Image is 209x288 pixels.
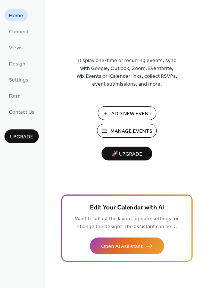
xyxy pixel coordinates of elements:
[4,73,33,86] a: Settings
[98,106,156,120] button: Add New Event
[4,105,39,118] a: Contact Us
[9,12,23,20] span: Home
[97,124,157,138] button: Manage Events
[9,28,29,36] span: Connect
[4,57,30,70] a: Design
[9,108,34,116] span: Contact Us
[111,110,152,118] span: Add New Event
[106,149,148,159] span: 🚀 Upgrade
[101,243,143,251] span: Open AI Assistant
[4,129,39,143] button: Upgrade
[75,214,179,232] span: Want to adjust the layout, update settings, or change the design? The assistant can help.
[9,92,21,100] span: Form
[4,89,25,102] a: Form
[102,147,152,160] button: 🚀 Upgrade
[77,57,177,88] span: Display one-time or recurring events, sync with Google, Outlook, Zoom, Eventbrite, Wix Events or ...
[9,60,25,68] span: Design
[9,44,23,52] span: Views
[4,9,28,21] a: Home
[110,128,152,135] span: Manage Events
[90,203,164,213] span: Edit Your Calendar with AI
[90,238,164,254] button: Open AI Assistant
[4,25,33,37] a: Connect
[9,76,28,84] span: Settings
[10,133,33,141] span: Upgrade
[4,41,27,53] a: Views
